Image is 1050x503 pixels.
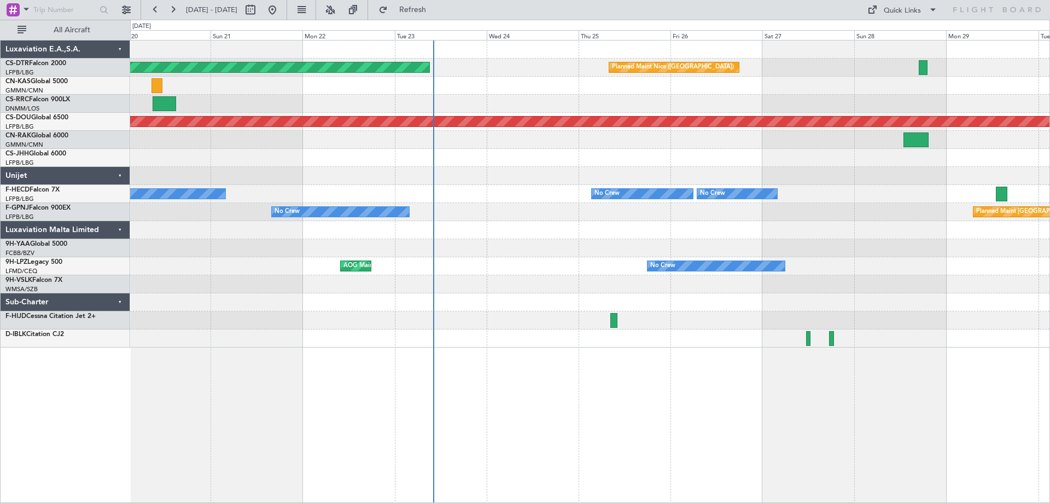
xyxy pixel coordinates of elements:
a: FCBB/BZV [5,249,34,257]
a: 9H-LPZLegacy 500 [5,259,62,265]
span: CN-KAS [5,78,31,85]
a: CN-KASGlobal 5000 [5,78,68,85]
div: No Crew [594,186,620,202]
div: No Crew [700,186,725,202]
div: Sun 28 [854,30,946,40]
button: Refresh [374,1,439,19]
a: CS-DOUGlobal 6500 [5,114,68,121]
div: [DATE] [132,22,151,31]
button: Quick Links [862,1,943,19]
a: LFPB/LBG [5,123,34,131]
a: CS-DTRFalcon 2000 [5,60,66,67]
a: GMMN/CMN [5,86,43,95]
span: F-HIJD [5,313,26,320]
div: Sat 27 [762,30,854,40]
div: Fri 26 [670,30,762,40]
span: Refresh [390,6,436,14]
a: F-HIJDCessna Citation Jet 2+ [5,313,96,320]
a: LFPB/LBG [5,68,34,77]
div: Sat 20 [119,30,211,40]
a: CS-RRCFalcon 900LX [5,96,70,103]
div: No Crew [650,258,675,274]
span: 9H-LPZ [5,259,27,265]
span: CN-RAK [5,132,31,139]
div: Quick Links [884,5,921,16]
a: 9H-VSLKFalcon 7X [5,277,62,284]
span: 9H-YAA [5,241,30,247]
span: F-GPNJ [5,205,29,211]
div: Planned Maint Nice ([GEOGRAPHIC_DATA]) [612,59,734,76]
div: Mon 29 [946,30,1038,40]
span: D-IBLK [5,331,26,338]
a: 9H-YAAGlobal 5000 [5,241,67,247]
div: Thu 25 [579,30,670,40]
a: GMMN/CMN [5,141,43,149]
span: CS-DOU [5,114,31,121]
a: LFMD/CEQ [5,267,37,275]
a: WMSA/SZB [5,285,38,293]
button: All Aircraft [12,21,119,39]
a: LFPB/LBG [5,195,34,203]
a: LFPB/LBG [5,213,34,221]
div: Tue 23 [395,30,487,40]
a: F-HECDFalcon 7X [5,187,60,193]
a: D-IBLKCitation CJ2 [5,331,64,338]
a: CN-RAKGlobal 6000 [5,132,68,139]
div: Sun 21 [211,30,302,40]
span: All Aircraft [28,26,115,34]
a: CS-JHHGlobal 6000 [5,151,66,157]
span: CS-JHH [5,151,29,157]
div: Mon 22 [302,30,394,40]
span: F-HECD [5,187,30,193]
a: F-GPNJFalcon 900EX [5,205,71,211]
span: CS-DTR [5,60,29,67]
span: CS-RRC [5,96,29,103]
a: DNMM/LOS [5,105,39,113]
span: [DATE] - [DATE] [186,5,237,15]
a: LFPB/LBG [5,159,34,167]
div: Wed 24 [487,30,579,40]
input: Trip Number [33,2,96,18]
div: AOG Maint Cannes (Mandelieu) [343,258,431,274]
div: No Crew [275,204,300,220]
span: 9H-VSLK [5,277,32,284]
